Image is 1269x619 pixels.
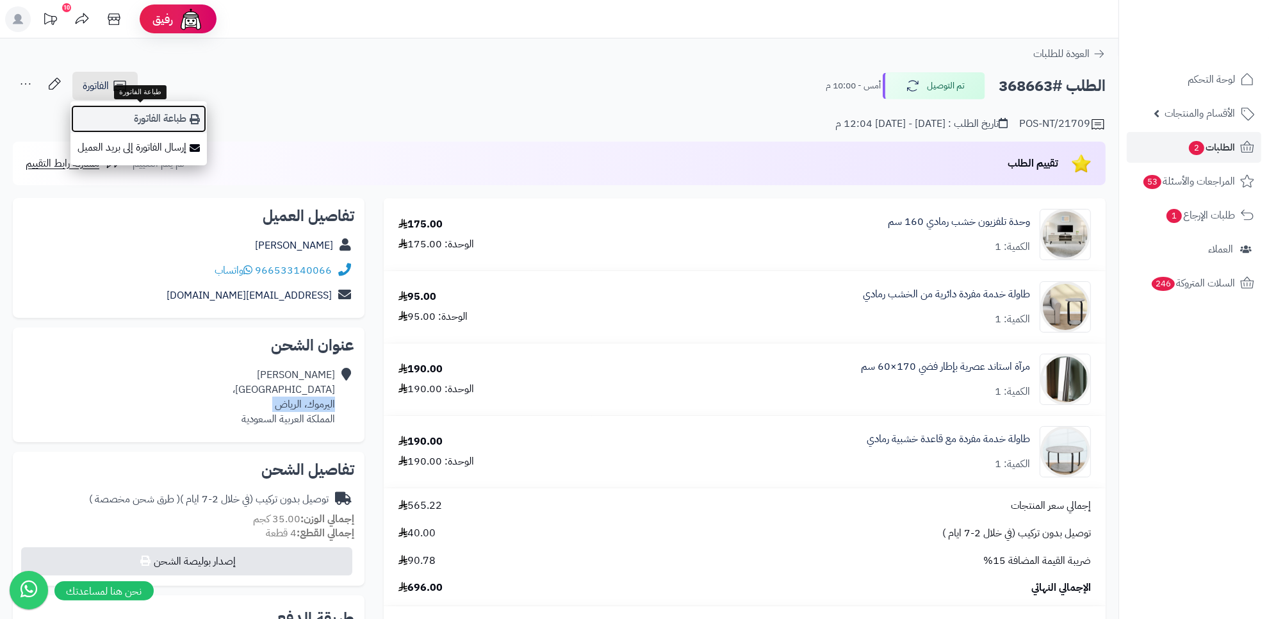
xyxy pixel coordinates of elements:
[178,6,204,32] img: ai-face.png
[995,384,1030,399] div: الكمية: 1
[297,525,354,541] strong: إجمالي القطع:
[1040,354,1090,405] img: 1753173086-1-90x90.jpg
[1167,209,1182,223] span: 1
[826,79,881,92] small: أمس - 10:00 م
[398,526,436,541] span: 40.00
[266,525,354,541] small: 4 قطعة
[1127,268,1261,299] a: السلات المتروكة246
[1127,234,1261,265] a: العملاء
[1040,426,1090,477] img: 1753700754-1-90x90.jpg
[23,208,354,224] h2: تفاصيل العميل
[233,368,335,426] div: [PERSON_NAME] [GEOGRAPHIC_DATA]، اليرموك، الرياض المملكة العربية السعودية
[835,117,1008,131] div: تاريخ الطلب : [DATE] - [DATE] 12:04 م
[1188,70,1235,88] span: لوحة التحكم
[398,309,468,324] div: الوحدة: 95.00
[398,290,436,304] div: 95.00
[1019,117,1106,132] div: POS-NT/21709
[398,499,442,513] span: 565.22
[26,156,121,171] a: مشاركة رابط التقييم
[1008,156,1058,171] span: تقييم الطلب
[1040,281,1090,333] img: 1752990446-1-90x90.jpg
[1033,46,1106,62] a: العودة للطلبات
[26,156,99,171] span: مشاركة رابط التقييم
[1033,46,1090,62] span: العودة للطلبات
[398,217,443,232] div: 175.00
[1040,209,1090,260] img: 1750491079-220601011444-90x90.jpg
[995,457,1030,472] div: الكمية: 1
[398,237,474,252] div: الوحدة: 175.00
[255,263,332,278] a: 966533140066
[23,462,354,477] h2: تفاصيل الشحن
[1011,499,1091,513] span: إجمالي سعر المنتجات
[1188,138,1235,156] span: الطلبات
[1150,274,1235,292] span: السلات المتروكة
[253,511,354,527] small: 35.00 كجم
[995,312,1030,327] div: الكمية: 1
[167,288,332,303] a: [EMAIL_ADDRESS][DOMAIN_NAME]
[114,85,167,99] div: طباعة الفاتورة
[300,511,354,527] strong: إجمالي الوزن:
[1165,206,1235,224] span: طلبات الإرجاع
[255,238,333,253] a: [PERSON_NAME]
[70,104,207,133] a: طباعة الفاتورة
[1127,64,1261,95] a: لوحة التحكم
[995,240,1030,254] div: الكمية: 1
[883,72,985,99] button: تم التوصيل
[62,3,71,12] div: 10
[999,73,1106,99] h2: الطلب #368663
[983,554,1091,568] span: ضريبة القيمة المضافة 15%
[1127,166,1261,197] a: المراجعات والأسئلة53
[398,362,443,377] div: 190.00
[1127,200,1261,231] a: طلبات الإرجاع1
[398,554,436,568] span: 90.78
[888,215,1030,229] a: وحدة تلفزيون خشب رمادي 160 سم
[1031,581,1091,595] span: الإجمالي النهائي
[89,492,329,507] div: توصيل بدون تركيب (في خلال 2-7 ايام )
[215,263,252,278] a: واتساب
[398,581,443,595] span: 696.00
[867,432,1030,447] a: طاولة خدمة مفردة مع قاعدة خشبية رمادي
[398,382,474,397] div: الوحدة: 190.00
[1127,132,1261,163] a: الطلبات2
[70,133,207,162] a: إرسال الفاتورة إلى بريد العميل
[1165,104,1235,122] span: الأقسام والمنتجات
[89,491,180,507] span: ( طرق شحن مخصصة )
[398,454,474,469] div: الوحدة: 190.00
[23,338,354,353] h2: عنوان الشحن
[1143,175,1161,189] span: 53
[1182,32,1257,59] img: logo-2.png
[152,12,173,27] span: رفيق
[72,72,138,100] a: الفاتورة
[83,78,109,94] span: الفاتورة
[861,359,1030,374] a: مرآة استاند عصرية بإطار فضي 170×60 سم
[863,287,1030,302] a: طاولة خدمة مفردة دائرية من الخشب رمادي
[1142,172,1235,190] span: المراجعات والأسئلة
[1152,277,1175,291] span: 246
[1189,141,1204,155] span: 2
[34,6,66,35] a: تحديثات المنصة
[398,434,443,449] div: 190.00
[942,526,1091,541] span: توصيل بدون تركيب (في خلال 2-7 ايام )
[21,547,352,575] button: إصدار بوليصة الشحن
[1208,240,1233,258] span: العملاء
